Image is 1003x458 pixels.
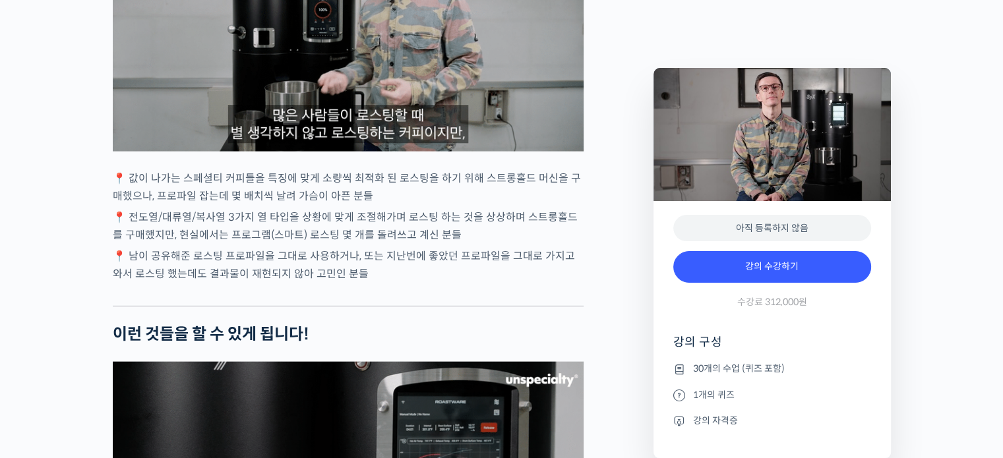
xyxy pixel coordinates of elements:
[673,413,871,428] li: 강의 자격증
[87,349,170,382] a: 대화
[42,368,49,379] span: 홈
[204,368,220,379] span: 설정
[673,334,871,360] h4: 강의 구성
[673,360,871,376] li: 30개의 수업 (퀴즈 포함)
[737,295,807,308] span: 수강료 312,000원
[113,169,584,205] p: 📍 값이 나가는 스페셜티 커피들을 특징에 맞게 소량씩 최적화 된 로스팅을 하기 위해 스트롱홀드 머신을 구매했으나, 프로파일 잡는데 몇 배치씩 날려 가슴이 아픈 분들
[170,349,253,382] a: 설정
[113,324,309,344] strong: 이런 것들을 할 수 있게 됩니다!
[113,247,584,283] p: 📍 남이 공유해준 로스팅 프로파일을 그대로 사용하거나, 또는 지난번에 좋았던 프로파일을 그대로 가지고 와서 로스팅 했는데도 결과물이 재현되지 않아 고민인 분들
[121,369,137,380] span: 대화
[4,349,87,382] a: 홈
[673,251,871,283] a: 강의 수강하기
[673,387,871,403] li: 1개의 퀴즈
[673,214,871,241] div: 아직 등록하지 않음
[113,208,584,244] p: 📍 전도열/대류열/복사열 3가지 열 타입을 상황에 맞게 조절해가며 로스팅 하는 것을 상상하며 스트롱홀드를 구매했지만, 현실에서는 프로그램(스마트) 로스팅 몇 개를 돌려쓰고 계...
